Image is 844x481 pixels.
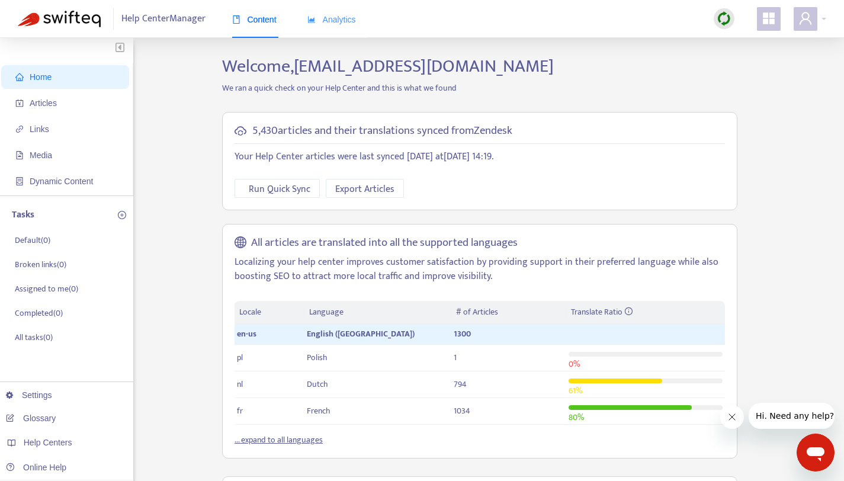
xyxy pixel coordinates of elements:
span: account-book [15,99,24,107]
span: link [15,125,24,133]
p: Assigned to me ( 0 ) [15,283,78,295]
span: global [235,236,246,250]
span: pl [237,351,243,364]
p: Localizing your help center improves customer satisfaction by providing support in their preferre... [235,255,725,284]
span: Help Centers [24,438,72,447]
span: Help Center Manager [121,8,206,30]
th: Locale [235,301,304,324]
p: Default ( 0 ) [15,234,50,246]
a: Glossary [6,413,56,423]
span: Content [232,15,277,24]
span: 80 % [569,411,584,424]
button: Export Articles [326,179,404,198]
span: Analytics [307,15,356,24]
span: Run Quick Sync [249,182,310,197]
span: home [15,73,24,81]
h5: All articles are translated into all the supported languages [251,236,518,250]
div: Translate Ratio [571,306,720,319]
span: cloud-sync [235,125,246,137]
span: Home [30,72,52,82]
span: Links [30,124,49,134]
span: 1 [454,351,457,364]
th: Language [304,301,451,324]
span: Welcome, [EMAIL_ADDRESS][DOMAIN_NAME] [222,52,554,81]
p: Tasks [12,208,34,222]
span: book [232,15,240,24]
iframe: Message from company [749,403,835,429]
span: container [15,177,24,185]
iframe: Button to launch messaging window [797,434,835,472]
span: Media [30,150,52,160]
span: nl [237,377,243,391]
p: We ran a quick check on your Help Center and this is what we found [213,82,746,94]
img: sync.dc5367851b00ba804db3.png [717,11,731,26]
span: English ([GEOGRAPHIC_DATA]) [307,327,415,341]
button: Run Quick Sync [235,179,320,198]
span: French [307,404,330,418]
span: 1034 [454,404,470,418]
span: plus-circle [118,211,126,219]
span: user [798,11,813,25]
span: Dynamic Content [30,177,93,186]
span: Dutch [307,377,328,391]
span: Articles [30,98,57,108]
span: fr [237,404,243,418]
iframe: Close message [720,405,744,429]
p: Your Help Center articles were last synced [DATE] at [DATE] 14:19 . [235,150,725,164]
a: Online Help [6,463,66,472]
span: area-chart [307,15,316,24]
span: 794 [454,377,467,391]
span: 1300 [454,327,471,341]
th: # of Articles [451,301,566,324]
span: 0 % [569,357,580,371]
span: 61 % [569,384,582,397]
span: file-image [15,151,24,159]
p: All tasks ( 0 ) [15,331,53,344]
span: Export Articles [335,182,394,197]
a: ... expand to all languages [235,433,323,447]
img: Swifteq [18,11,101,27]
span: Polish [307,351,328,364]
p: Completed ( 0 ) [15,307,63,319]
a: Settings [6,390,52,400]
span: en-us [237,327,256,341]
span: appstore [762,11,776,25]
p: Broken links ( 0 ) [15,258,66,271]
h5: 5,430 articles and their translations synced from Zendesk [252,124,512,138]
